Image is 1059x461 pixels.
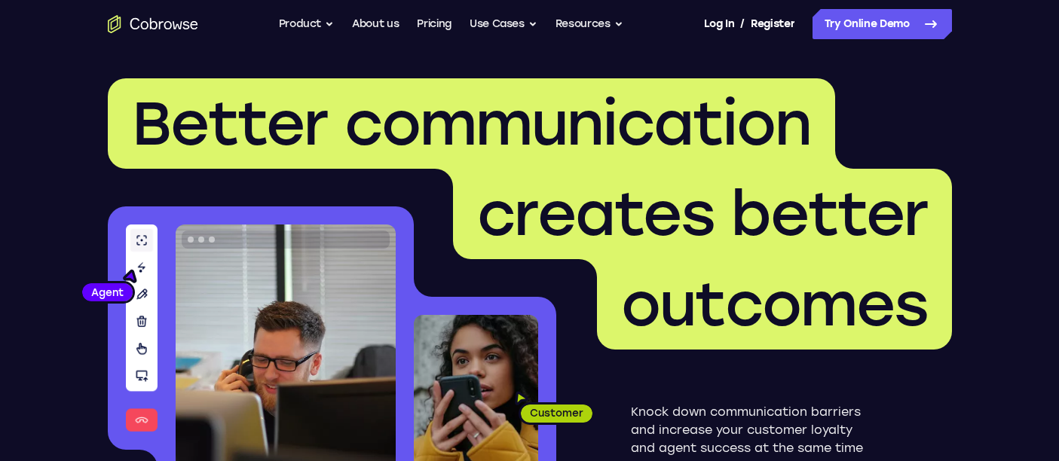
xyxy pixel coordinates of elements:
a: Pricing [417,9,451,39]
button: Resources [556,9,623,39]
p: Knock down communication barriers and increase your customer loyalty and agent success at the sam... [631,403,877,457]
a: Register [751,9,794,39]
a: Log In [704,9,734,39]
span: outcomes [621,268,928,340]
span: Better communication [132,87,811,160]
a: Go to the home page [108,15,198,33]
button: Use Cases [470,9,537,39]
button: Product [279,9,335,39]
a: Try Online Demo [813,9,952,39]
a: About us [352,9,399,39]
span: / [740,15,745,33]
span: creates better [477,178,928,250]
